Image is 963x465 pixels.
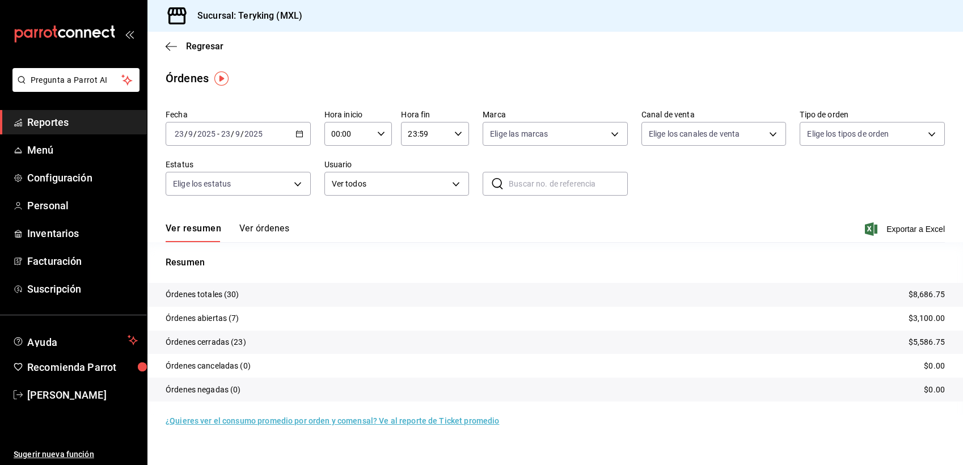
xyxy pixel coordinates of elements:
[166,111,311,119] label: Fecha
[166,160,311,168] label: Estatus
[14,449,138,460] span: Sugerir nueva función
[324,160,470,168] label: Usuario
[924,384,945,396] p: $0.00
[909,336,945,348] p: $5,586.75
[27,387,138,403] span: [PERSON_NAME]
[193,129,197,138] span: /
[8,82,140,94] a: Pregunta a Parrot AI
[12,68,140,92] button: Pregunta a Parrot AI
[27,226,138,241] span: Inventarios
[188,9,302,23] h3: Sucursal: Teryking (MXL)
[509,172,628,195] input: Buscar no. de referencia
[27,360,138,375] span: Recomienda Parrot
[27,253,138,269] span: Facturación
[166,223,221,242] button: Ver resumen
[166,360,251,372] p: Órdenes canceladas (0)
[27,281,138,297] span: Suscripción
[800,111,945,119] label: Tipo de orden
[867,222,945,236] button: Exportar a Excel
[649,128,740,139] span: Elige los canales de venta
[166,223,289,242] div: navigation tabs
[166,256,945,269] p: Resumen
[490,128,548,139] span: Elige las marcas
[27,115,138,130] span: Reportes
[166,70,209,87] div: Órdenes
[332,178,449,190] span: Ver todos
[188,129,193,138] input: --
[166,312,239,324] p: Órdenes abiertas (7)
[240,129,244,138] span: /
[166,41,223,52] button: Regresar
[217,129,219,138] span: -
[166,289,239,301] p: Órdenes totales (30)
[184,129,188,138] span: /
[235,129,240,138] input: --
[27,170,138,185] span: Configuración
[401,111,469,119] label: Hora fin
[214,71,229,86] img: Tooltip marker
[197,129,216,138] input: ----
[483,111,628,119] label: Marca
[174,129,184,138] input: --
[239,223,289,242] button: Ver órdenes
[173,178,231,189] span: Elige los estatus
[166,416,499,425] a: ¿Quieres ver el consumo promedio por orden y comensal? Ve al reporte de Ticket promedio
[324,111,392,119] label: Hora inicio
[244,129,263,138] input: ----
[807,128,889,139] span: Elige los tipos de orden
[641,111,787,119] label: Canal de venta
[125,29,134,39] button: open_drawer_menu
[924,360,945,372] p: $0.00
[231,129,234,138] span: /
[27,198,138,213] span: Personal
[909,289,945,301] p: $8,686.75
[166,336,246,348] p: Órdenes cerradas (23)
[166,384,241,396] p: Órdenes negadas (0)
[221,129,231,138] input: --
[31,74,122,86] span: Pregunta a Parrot AI
[27,142,138,158] span: Menú
[27,333,123,347] span: Ayuda
[186,41,223,52] span: Regresar
[909,312,945,324] p: $3,100.00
